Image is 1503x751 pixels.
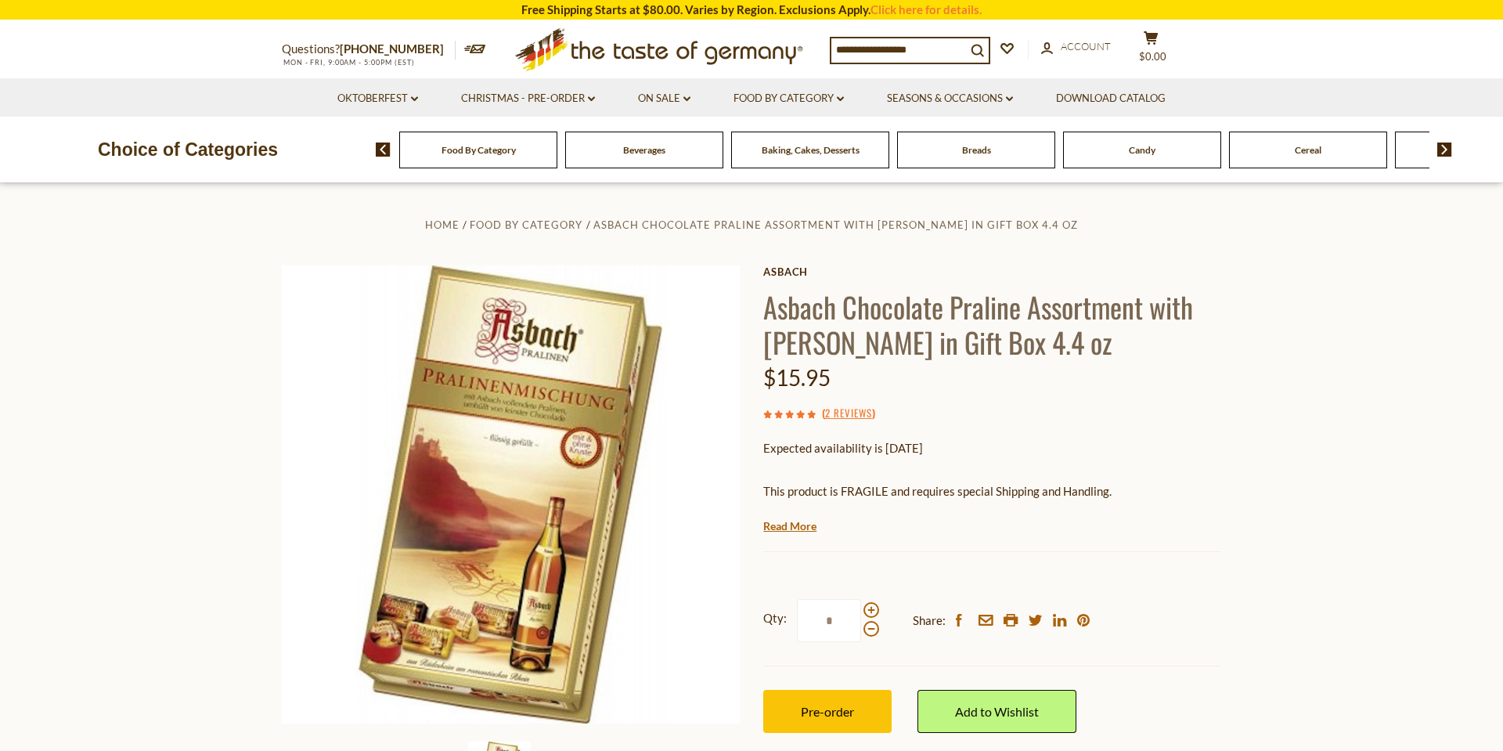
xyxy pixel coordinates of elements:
a: Add to Wishlist [917,690,1076,733]
a: 2 Reviews [825,405,872,422]
button: Pre-order [763,690,892,733]
a: Seasons & Occasions [887,90,1013,107]
button: $0.00 [1127,31,1174,70]
a: On Sale [638,90,690,107]
a: Beverages [623,144,665,156]
a: [PHONE_NUMBER] [340,42,444,56]
a: Food By Category [733,90,844,107]
span: Account [1061,40,1111,52]
a: Click here for details. [870,2,982,16]
img: Asbach Chocolate Praline Assortment with Brandy in Gift Box [282,265,740,724]
a: Food By Category [470,218,582,231]
span: Pre-order [801,704,854,719]
span: $0.00 [1139,50,1166,63]
a: Oktoberfest [337,90,418,107]
span: Share: [913,611,946,630]
a: Home [425,218,460,231]
li: We will ship this product in heat-protective, cushioned packaging and ice during warm weather mon... [778,513,1221,533]
span: $15.95 [763,364,831,391]
h1: Asbach Chocolate Praline Assortment with [PERSON_NAME] in Gift Box 4.4 oz [763,289,1221,359]
a: Christmas - PRE-ORDER [461,90,595,107]
img: previous arrow [376,143,391,157]
a: Food By Category [442,144,516,156]
img: next arrow [1437,143,1452,157]
p: Expected availability is [DATE] [763,439,1221,458]
a: Breads [962,144,991,156]
a: Candy [1129,144,1155,156]
span: MON - FRI, 9:00AM - 5:00PM (EST) [282,58,415,67]
p: Questions? [282,39,456,60]
a: Asbach [763,265,1221,278]
a: Read More [763,518,816,534]
a: Download Catalog [1056,90,1166,107]
a: Cereal [1295,144,1321,156]
a: Asbach Chocolate Praline Assortment with [PERSON_NAME] in Gift Box 4.4 oz [593,218,1078,231]
span: ( ) [822,405,875,421]
strong: Qty: [763,608,787,628]
input: Qty: [797,599,861,642]
a: Baking, Cakes, Desserts [762,144,860,156]
a: Account [1041,38,1111,56]
p: This product is FRAGILE and requires special Shipping and Handling. [763,482,1221,501]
